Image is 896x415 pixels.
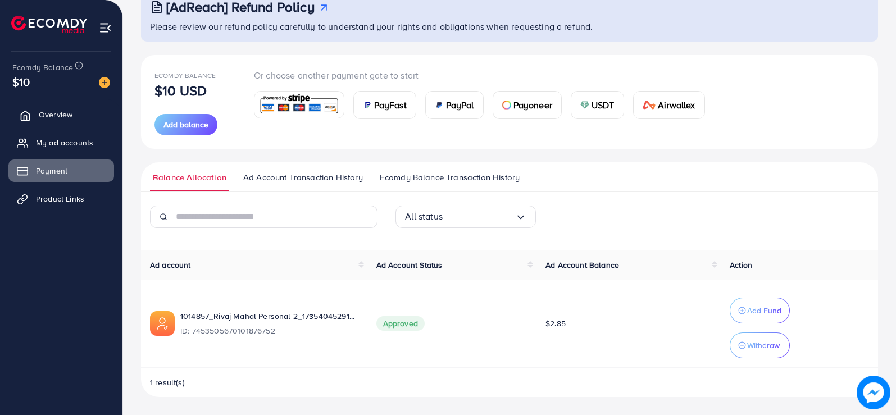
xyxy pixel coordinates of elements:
a: cardPayFast [353,91,416,119]
img: logo [11,16,87,33]
button: Add Fund [730,298,790,323]
span: Balance Allocation [153,171,226,184]
span: $10 [12,74,30,90]
a: cardAirwallex [633,91,705,119]
span: Product Links [36,193,84,204]
span: All status [405,208,443,225]
img: image [99,77,110,88]
span: PayPal [446,98,474,112]
span: Payment [36,165,67,176]
span: Ad account [150,259,191,271]
span: Ecomdy Balance [12,62,73,73]
p: Add Fund [747,304,781,317]
a: card [254,91,344,118]
span: 1 result(s) [150,377,185,388]
a: My ad accounts [8,131,114,154]
img: card [580,101,589,110]
input: Search for option [443,208,515,225]
span: Ecomdy Balance [154,71,216,80]
img: menu [99,21,112,34]
img: card [435,101,444,110]
span: Airwallex [658,98,695,112]
div: Search for option [395,206,536,228]
button: Withdraw [730,332,790,358]
img: card [502,101,511,110]
span: Overview [39,109,72,120]
span: PayFast [374,98,407,112]
p: Withdraw [747,339,780,352]
span: Add balance [163,119,208,130]
a: cardPayPal [425,91,484,119]
img: card [258,93,340,117]
p: Please review our refund policy carefully to understand your rights and obligations when requesti... [150,20,871,33]
p: $10 USD [154,84,207,97]
span: USDT [592,98,615,112]
img: image [857,376,890,409]
span: My ad accounts [36,137,93,148]
span: Ad Account Transaction History [243,171,363,184]
button: Add balance [154,114,217,135]
span: Payoneer [513,98,552,112]
img: card [643,101,656,110]
img: card [363,101,372,110]
a: cardPayoneer [493,91,562,119]
a: Product Links [8,188,114,210]
img: ic-ads-acc.e4c84228.svg [150,311,175,336]
span: $2.85 [545,318,566,329]
span: Action [730,259,752,271]
span: Approved [376,316,425,331]
a: 1014857_Rivaj Mahal Personal 2_1735404529188 [180,311,358,322]
p: Or choose another payment gate to start [254,69,714,82]
a: cardUSDT [571,91,624,119]
a: Payment [8,159,114,182]
span: ID: 7453505670101876752 [180,325,358,336]
a: Overview [8,103,114,126]
div: <span class='underline'>1014857_Rivaj Mahal Personal 2_1735404529188</span></br>7453505670101876752 [180,311,358,336]
span: Ad Account Balance [545,259,619,271]
span: Ecomdy Balance Transaction History [380,171,520,184]
span: Ad Account Status [376,259,443,271]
